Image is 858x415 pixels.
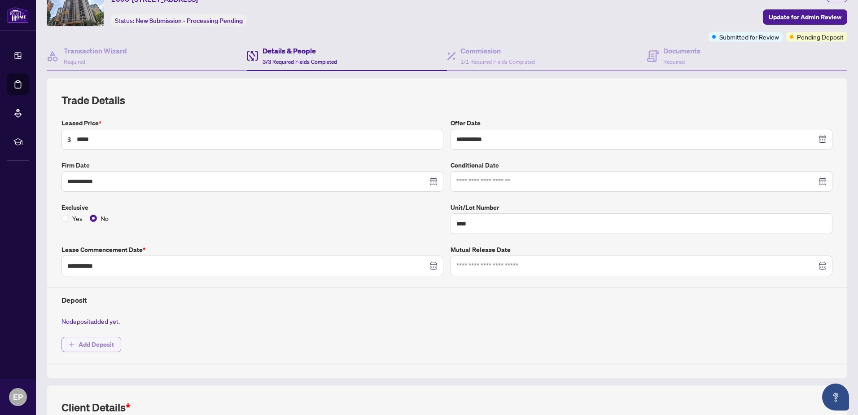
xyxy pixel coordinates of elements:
[64,58,85,65] span: Required
[663,58,685,65] span: Required
[769,10,841,24] span: Update for Admin Review
[451,160,832,170] label: Conditional Date
[460,58,535,65] span: 1/1 Required Fields Completed
[61,160,443,170] label: Firm Date
[263,45,337,56] h4: Details & People
[136,17,243,25] span: New Submission - Processing Pending
[61,203,443,212] label: Exclusive
[64,45,127,56] h4: Transaction Wizard
[67,134,71,144] span: $
[263,58,337,65] span: 3/3 Required Fields Completed
[69,341,75,348] span: plus
[69,213,86,223] span: Yes
[61,400,131,415] h2: Client Details
[61,337,121,352] button: Add Deposit
[97,213,112,223] span: No
[7,7,29,23] img: logo
[797,32,844,42] span: Pending Deposit
[663,45,700,56] h4: Documents
[79,337,114,352] span: Add Deposit
[451,118,832,128] label: Offer Date
[451,203,832,212] label: Unit/Lot Number
[13,391,23,403] span: EP
[61,317,120,325] span: No deposit added yet.
[451,245,832,255] label: Mutual Release Date
[111,14,246,26] div: Status:
[822,384,849,411] button: Open asap
[61,93,832,107] h2: Trade Details
[763,9,847,25] button: Update for Admin Review
[719,32,779,42] span: Submitted for Review
[61,295,832,305] h4: Deposit
[460,45,535,56] h4: Commission
[61,118,443,128] label: Leased Price
[61,245,443,255] label: Lease Commencement Date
